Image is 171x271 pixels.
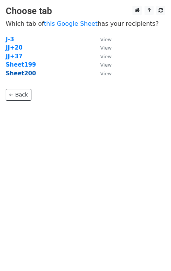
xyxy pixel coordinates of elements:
p: Which tab of has your recipients? [6,20,165,28]
small: View [100,54,112,59]
h3: Choose tab [6,6,165,17]
a: JJ+37 [6,53,23,60]
small: View [100,45,112,51]
a: View [93,61,112,68]
a: Sheet200 [6,70,36,77]
a: View [93,70,112,77]
a: View [93,36,112,43]
a: JJ+20 [6,44,23,51]
small: View [100,37,112,42]
a: ← Back [6,89,31,101]
a: View [93,44,112,51]
a: View [93,53,112,60]
small: View [100,71,112,76]
a: this Google Sheet [44,20,98,27]
a: Sheet199 [6,61,36,68]
a: J-3 [6,36,14,43]
small: View [100,62,112,68]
